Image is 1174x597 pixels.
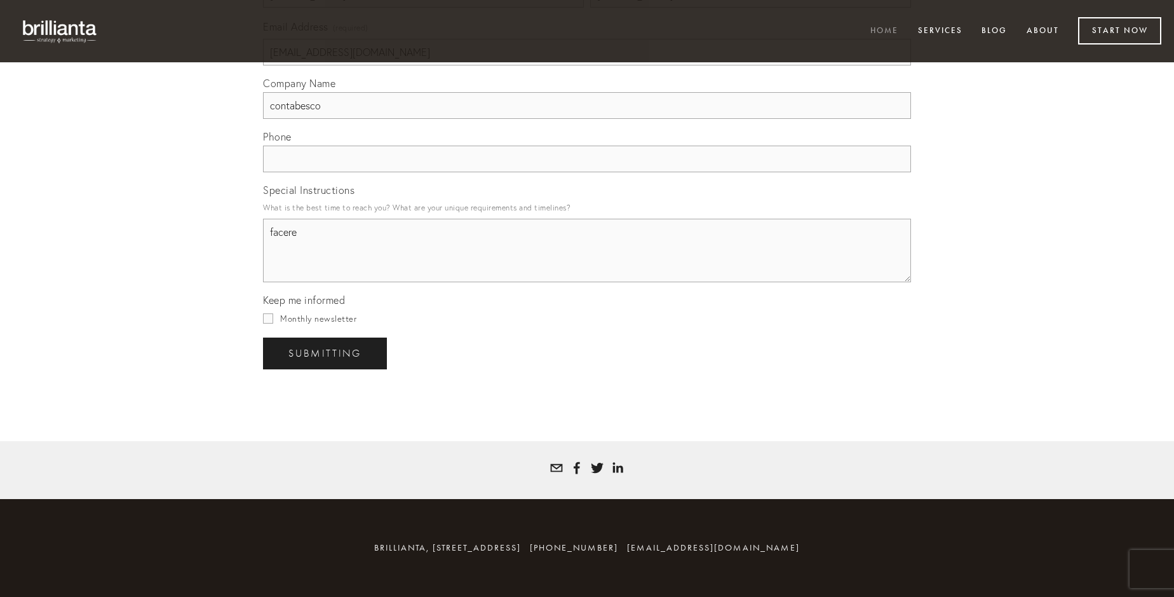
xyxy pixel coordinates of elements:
a: About [1018,21,1067,42]
img: brillianta - research, strategy, marketing [13,13,108,50]
span: Submitting [288,348,361,359]
span: Keep me informed [263,294,345,306]
span: Company Name [263,77,335,90]
a: Start Now [1078,17,1161,45]
textarea: facere [263,219,911,282]
span: [PHONE_NUMBER] [530,542,618,553]
span: Special Instructions [263,184,354,196]
p: What is the best time to reach you? What are your unique requirements and timelines? [263,199,911,216]
a: [EMAIL_ADDRESS][DOMAIN_NAME] [627,542,800,553]
span: Phone [263,130,292,143]
a: Tatyana White [591,462,604,474]
span: brillianta, [STREET_ADDRESS] [374,542,521,553]
a: tatyana@brillianta.com [550,462,563,474]
button: SubmittingSubmitting [263,338,387,369]
a: Tatyana Bolotnikov White [570,462,583,474]
a: Services [910,21,971,42]
a: Tatyana White [611,462,624,474]
a: Home [862,21,907,42]
a: Blog [973,21,1015,42]
span: Monthly newsletter [280,313,356,324]
input: Monthly newsletter [263,313,273,324]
